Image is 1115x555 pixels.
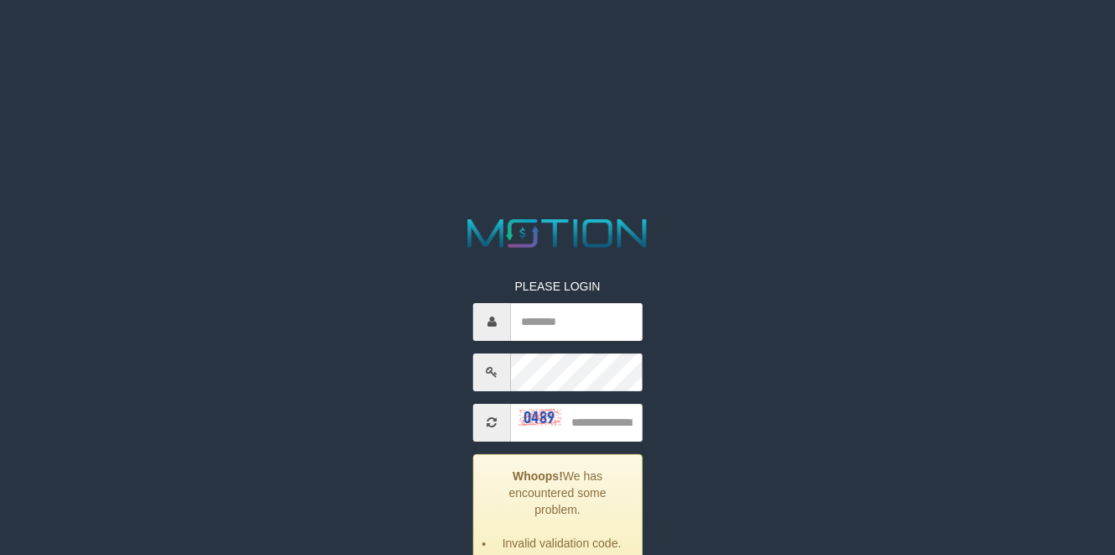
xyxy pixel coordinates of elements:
li: Invalid validation code. [495,535,629,552]
strong: Whoops! [513,469,563,483]
img: MOTION_logo.png [460,214,655,253]
p: PLEASE LOGIN [473,278,643,295]
img: captcha [519,409,561,426]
